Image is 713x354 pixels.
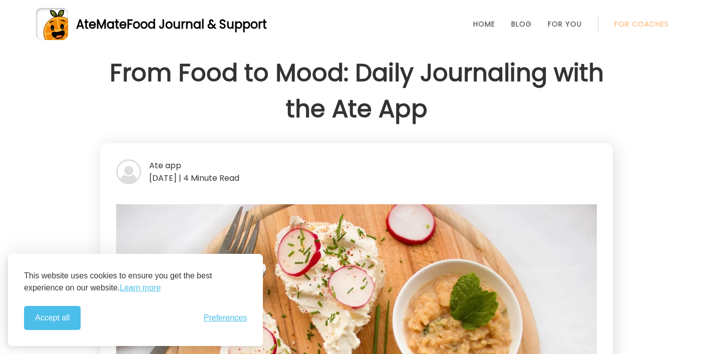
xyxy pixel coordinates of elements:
img: bg-avatar-default.svg [116,159,141,184]
span: Preferences [204,313,247,322]
p: This website uses cookies to ensure you get the best experience on our website. [24,270,247,294]
div: Ate app [116,159,597,172]
span: Food Journal & Support [127,16,267,33]
div: [DATE] | 4 Minute Read [116,172,597,184]
h1: From Food to Mood: Daily Journaling with the Ate App [100,55,613,127]
div: AteMate [68,16,267,33]
a: Blog [511,20,532,28]
button: Toggle preferences [204,313,247,322]
a: Learn more [120,282,161,294]
a: For You [548,20,582,28]
button: Accept all cookies [24,306,81,330]
a: Home [473,20,495,28]
a: AteMateFood Journal & Support [36,8,677,40]
a: For Coaches [614,20,669,28]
